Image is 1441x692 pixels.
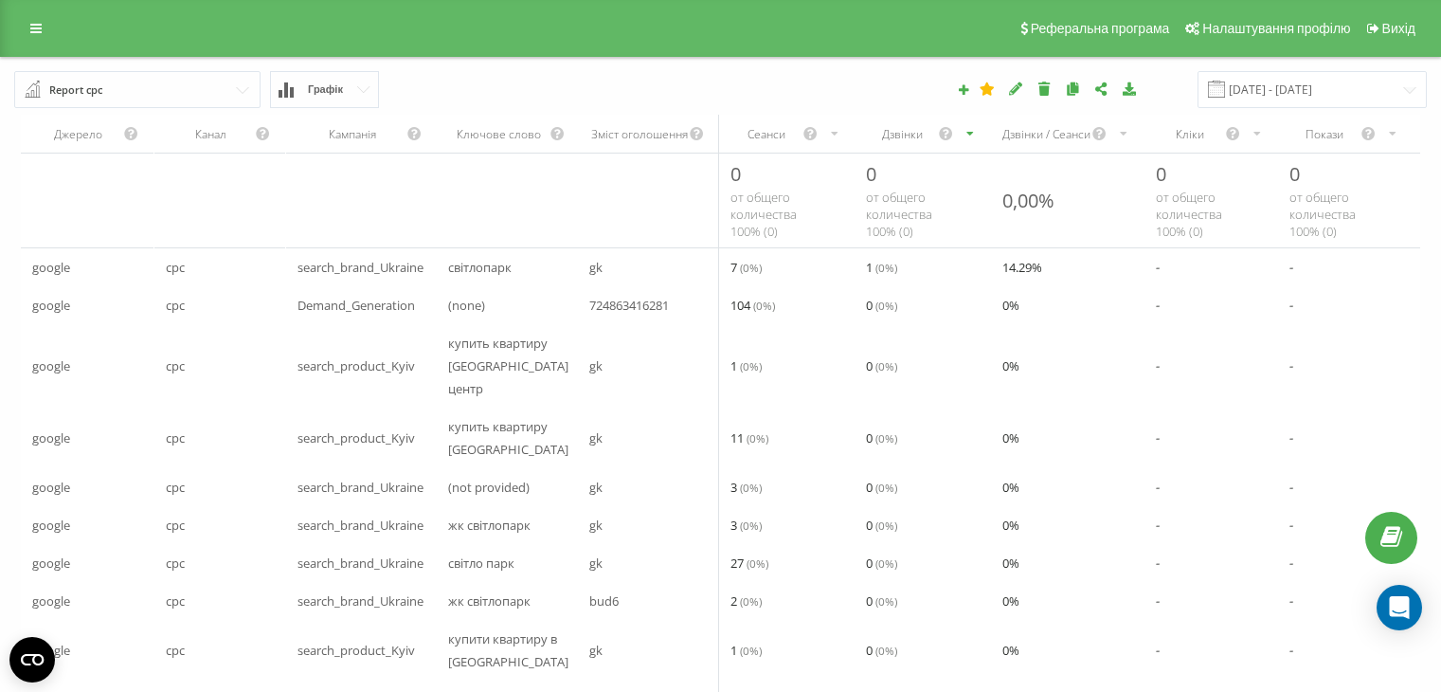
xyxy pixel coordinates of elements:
span: 1 [730,355,762,377]
span: google [32,256,70,279]
span: - [1289,294,1293,317]
span: - [1156,476,1160,499]
span: gk [589,355,603,377]
span: cpc [166,294,185,317]
span: - [1289,590,1293,612]
span: - [1156,639,1160,662]
span: (not provided) [448,476,530,499]
i: Поділитися налаштуваннями звіту [1093,82,1109,95]
span: от общего количества 100% ( 0 ) [866,189,932,240]
span: Demand_Generation [297,294,415,317]
span: google [32,427,70,449]
span: - [1289,476,1293,499]
span: ( 0 %) [747,555,768,571]
span: Вихід [1382,21,1415,36]
span: ( 0 %) [875,518,897,533]
span: 0 % [1002,427,1019,449]
span: 7 [730,256,762,279]
i: Створити звіт [957,83,970,95]
span: 0 [866,476,897,499]
span: search_product_Kyiv [297,355,415,377]
span: - [1156,590,1160,612]
span: - [1289,552,1293,574]
span: ( 0 %) [875,555,897,571]
span: - [1156,514,1160,537]
span: 104 [730,294,775,317]
span: ( 0 %) [875,593,897,609]
span: ( 0 %) [740,260,762,275]
span: 0 % [1002,639,1019,662]
span: Налаштування профілю [1202,21,1350,36]
div: Ключове слово [448,126,549,142]
span: от общего количества 100% ( 0 ) [1289,189,1356,240]
span: от общего количества 100% ( 0 ) [1156,189,1222,240]
span: search_product_Kyiv [297,639,415,662]
span: купити квартиру в [GEOGRAPHIC_DATA] [448,628,568,673]
button: Графік [270,71,379,108]
span: - [1289,639,1293,662]
div: Кліки [1156,126,1225,142]
span: search_brand_Ukraine [297,476,423,499]
span: google [32,552,70,574]
span: gk [589,476,603,499]
span: ( 0 %) [875,260,897,275]
span: - [1156,552,1160,574]
span: купить квартиру [GEOGRAPHIC_DATA] [448,415,568,461]
span: - [1289,514,1293,537]
span: купить квартиру [GEOGRAPHIC_DATA] центр [448,332,568,400]
span: 0 % [1002,552,1019,574]
span: cpc [166,476,185,499]
span: от общего количества 100% ( 0 ) [730,189,797,240]
span: search_brand_Ukraine [297,514,423,537]
span: Реферальна програма [1031,21,1170,36]
span: google [32,514,70,537]
div: Джерело [32,126,123,142]
span: cpc [166,552,185,574]
span: 0 [1156,161,1166,187]
span: 3 [730,514,762,537]
span: 0 % [1002,476,1019,499]
span: ( 0 %) [740,593,762,609]
span: bud6 [589,590,619,612]
span: cpc [166,427,185,449]
div: Дзвінки [866,126,937,142]
span: ( 0 %) [875,298,897,313]
span: 0 [866,639,897,662]
span: - [1289,427,1293,449]
span: ( 0 %) [740,518,762,533]
span: google [32,476,70,499]
span: 11 [730,427,768,449]
span: ( 0 %) [875,430,897,446]
span: search_brand_Ukraine [297,552,423,574]
span: 0 [866,552,897,574]
span: 0 % [1002,294,1019,317]
i: Видалити звіт [1036,82,1053,95]
span: 2 [730,590,762,612]
div: Сеанси [730,126,802,142]
div: Канал [166,126,255,142]
span: ( 0 %) [753,298,775,313]
i: Копіювати звіт [1065,82,1081,95]
span: cpc [166,590,185,612]
span: 0 [866,355,897,377]
span: ( 0 %) [740,358,762,373]
span: жк світлопарк [448,590,531,612]
span: google [32,355,70,377]
span: 27 [730,552,768,574]
span: 0 [866,427,897,449]
span: ( 0 %) [747,430,768,446]
span: search_brand_Ukraine [297,590,423,612]
span: 0 [866,294,897,317]
span: search_brand_Ukraine [297,256,423,279]
span: 0 [866,590,897,612]
span: 0 [866,161,876,187]
i: Цей звіт буде завантажено першим при відкритті Аналітики. Ви можете призначити будь-який інший ва... [980,82,996,95]
span: 0 % [1002,514,1019,537]
span: - [1156,256,1160,279]
span: 724863416281 [589,294,669,317]
span: - [1156,427,1160,449]
i: Редагувати звіт [1008,82,1024,95]
span: google [32,294,70,317]
button: Open CMP widget [9,637,55,683]
span: cpc [166,639,185,662]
